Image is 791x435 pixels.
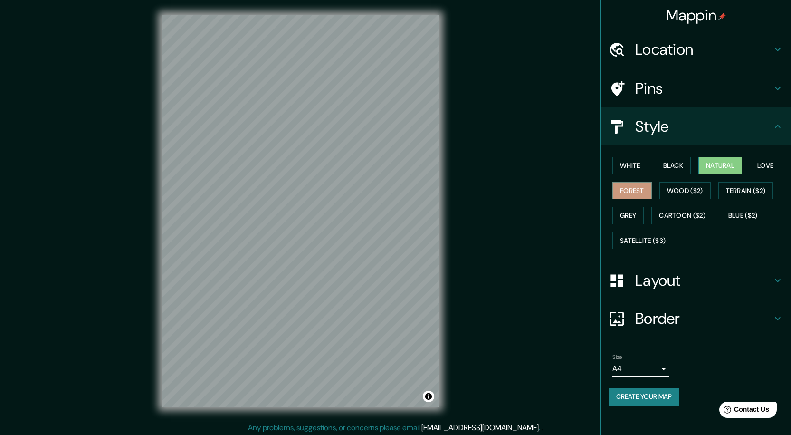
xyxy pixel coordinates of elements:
div: Layout [601,261,791,300]
div: A4 [612,361,669,377]
button: Satellite ($3) [612,232,673,250]
div: . [540,422,542,434]
button: Wood ($2) [659,182,711,200]
h4: Location [635,40,772,59]
h4: Mappin [666,6,726,25]
button: White [612,157,648,174]
h4: Layout [635,271,772,290]
label: Size [612,353,622,361]
button: Natural [698,157,742,174]
div: Style [601,107,791,145]
h4: Border [635,309,772,328]
div: Pins [601,69,791,107]
button: Toggle attribution [423,391,434,402]
button: Love [750,157,781,174]
canvas: Map [162,15,439,407]
div: Location [601,30,791,68]
div: Border [601,300,791,338]
iframe: Help widget launcher [706,398,781,425]
a: [EMAIL_ADDRESS][DOMAIN_NAME] [421,423,539,433]
button: Black [656,157,691,174]
div: . [542,422,543,434]
p: Any problems, suggestions, or concerns please email . [248,422,540,434]
button: Create your map [609,388,679,406]
button: Grey [612,207,644,224]
button: Terrain ($2) [718,182,773,200]
h4: Style [635,117,772,136]
h4: Pins [635,79,772,98]
button: Blue ($2) [721,207,765,224]
button: Forest [612,182,652,200]
img: pin-icon.png [718,13,726,20]
button: Cartoon ($2) [651,207,713,224]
